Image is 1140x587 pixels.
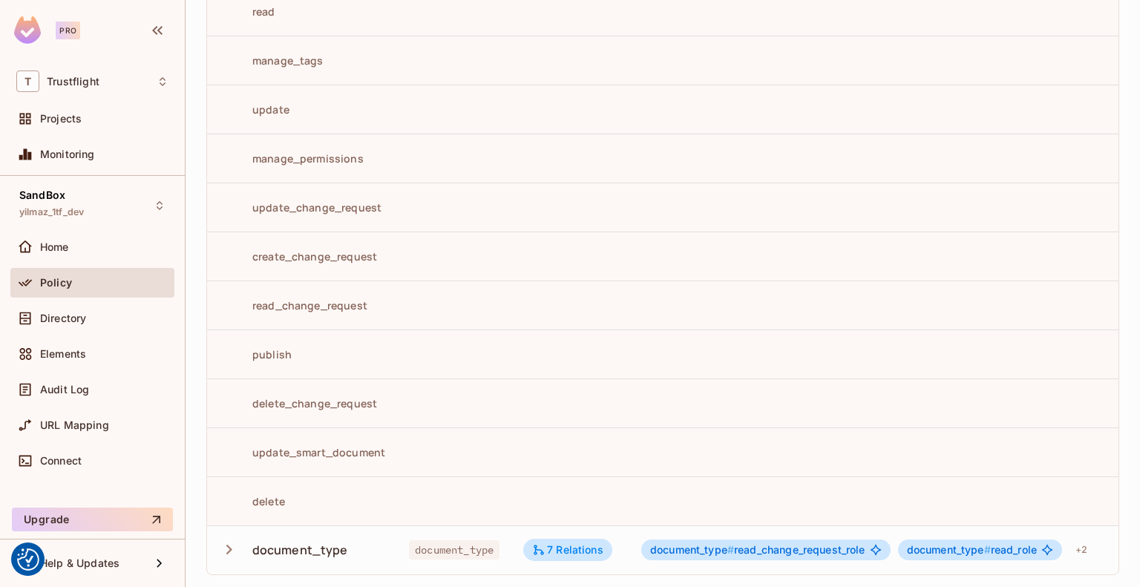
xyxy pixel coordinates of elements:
span: Workspace: Trustflight [47,76,99,88]
span: document_type [650,543,734,556]
span: Monitoring [40,148,95,160]
span: Directory [40,312,86,324]
div: read_change_request [219,298,367,312]
div: delete [219,494,285,508]
span: Connect [40,455,82,467]
div: manage_permissions [219,151,364,165]
div: manage_tags [219,53,324,68]
span: document_type [907,543,991,556]
button: Consent Preferences [17,548,39,571]
span: read_change_request_role [650,544,865,556]
span: Home [40,241,69,253]
span: Audit Log [40,384,89,396]
div: 7 Relations [532,543,603,557]
div: publish [219,347,292,361]
img: SReyMgAAAABJRU5ErkJggg== [14,16,41,44]
div: document_type [252,542,348,558]
span: # [984,543,991,556]
button: Upgrade [12,508,173,531]
div: update_change_request [219,200,381,214]
span: Elements [40,348,86,360]
span: read_role [907,544,1037,556]
span: Projects [40,113,82,125]
span: document_type [409,540,499,560]
span: # [727,543,734,556]
span: Help & Updates [40,557,119,569]
span: Policy [40,277,72,289]
span: SandBox [19,189,65,201]
div: delete_change_request [219,396,377,410]
div: Pro [56,22,80,39]
span: yilmaz_1tf_dev [19,206,84,218]
span: URL Mapping [40,419,109,431]
img: Revisit consent button [17,548,39,571]
div: + 2 [1069,538,1093,562]
div: update [219,102,289,117]
div: update_smart_document [219,445,385,459]
span: T [16,70,39,92]
div: read [219,4,275,19]
div: create_change_request [219,249,377,263]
